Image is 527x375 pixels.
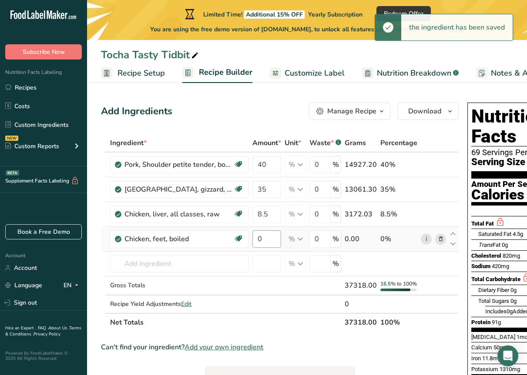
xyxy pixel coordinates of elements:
span: Additional 15% OFF [244,10,305,19]
span: Potassium [471,366,498,372]
span: Download [408,106,441,116]
span: Percentage [380,138,417,148]
span: Saturated Fat [478,231,511,237]
span: Recipe Setup [117,67,165,79]
span: You are using the free demo version of [DOMAIN_NAME], to unlock all features please choose one of... [150,25,464,34]
input: Add Ingredient [110,255,249,272]
div: Chicken, feet, boiled [124,234,233,244]
th: Net Totals [108,313,343,331]
button: Manage Recipe [309,103,390,120]
a: About Us . [48,325,69,331]
span: Subscribe Now [23,47,65,56]
div: [GEOGRAPHIC_DATA], gizzard, all classes, raw [124,184,233,195]
span: Recipe Builder [199,66,252,78]
span: Ingredient [110,138,147,148]
div: Limited Time! [183,9,363,19]
div: NEW [5,136,18,141]
a: Recipe Builder [182,63,252,83]
span: 0g [502,242,508,248]
a: i [421,234,432,245]
span: Unit [285,138,301,148]
th: 37318.00 [343,313,379,331]
div: Recipe Yield Adjustments [110,299,249,309]
div: Powered By FoodLabelMaker © 2025 All Rights Reserved [5,351,82,361]
div: Pork, Shoulder petite tender, boneless, separable lean and fat, raw [124,159,233,170]
th: 100% [379,313,419,331]
span: 0g [510,298,517,304]
span: 16.5% [380,280,396,287]
a: Book a Free Demo [5,224,82,239]
div: Gross Totals [110,281,249,290]
div: 14927.20 [345,159,377,170]
span: Yearly Subscription [308,10,363,19]
div: Manage Recipe [327,106,376,116]
span: Redeem Offer [384,9,423,18]
a: Hire an Expert . [5,325,36,331]
span: Edit [181,300,191,308]
span: Calcium [471,344,492,351]
button: Subscribe Now [5,44,82,60]
span: Total Carbohydrate [471,276,520,282]
div: 0.00 [345,234,377,244]
div: 35% [380,184,417,195]
div: Add Ingredients [101,104,172,119]
a: Nutrition Breakdown [362,63,459,83]
span: Add your own ingredient [185,342,263,352]
span: 91g [492,319,501,325]
span: Grams [345,138,366,148]
span: 420mg [492,263,509,269]
span: 50mg [493,344,508,351]
a: Recipe Setup [101,63,165,83]
span: Dietary Fiber [478,287,509,293]
div: 0% [380,234,417,244]
span: 11.8mg [482,355,501,362]
span: Sodium [471,263,490,269]
span: 1310mg [500,366,520,372]
div: 0 [345,299,377,309]
button: Download [397,103,459,120]
span: Protein [471,319,490,325]
span: 4.5g [513,231,523,237]
div: the ingredient has been saved [401,14,513,40]
div: 3172.03 [345,209,377,219]
span: Amount [252,138,281,148]
span: 0g [507,308,513,315]
div: Custom Reports [5,142,59,151]
div: 40% [380,159,417,170]
div: 37318.00 [345,280,377,291]
a: Terms & Conditions . [5,325,81,337]
span: Cholesterol [471,252,501,259]
span: to 100% [397,280,417,287]
span: [MEDICAL_DATA] [471,334,515,340]
div: Tocha Tasty Tidbit [101,47,200,63]
span: Iron [471,355,481,362]
div: Open Intercom Messenger [497,345,518,366]
span: Total Fat [471,220,494,227]
a: Privacy Policy [34,331,60,337]
span: 0g [510,287,517,293]
span: Customize Label [285,67,345,79]
a: Language [5,278,42,293]
div: 8.5% [380,209,417,219]
button: Redeem Offer [376,6,431,21]
div: EN [64,280,82,291]
span: Nutrition Breakdown [377,67,451,79]
a: Customize Label [270,63,345,83]
div: Can't find your ingredient? [101,342,459,352]
i: Trans [478,242,493,248]
div: 13061.30 [345,184,377,195]
span: 820mg [503,252,520,259]
span: Fat [478,242,500,248]
span: Total Sugars [478,298,509,304]
div: Chicken, liver, all classes, raw [124,209,233,219]
div: Waste [309,138,341,148]
span: Serving Size [471,157,525,168]
div: BETA [6,170,19,176]
a: FAQ . [38,325,48,331]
